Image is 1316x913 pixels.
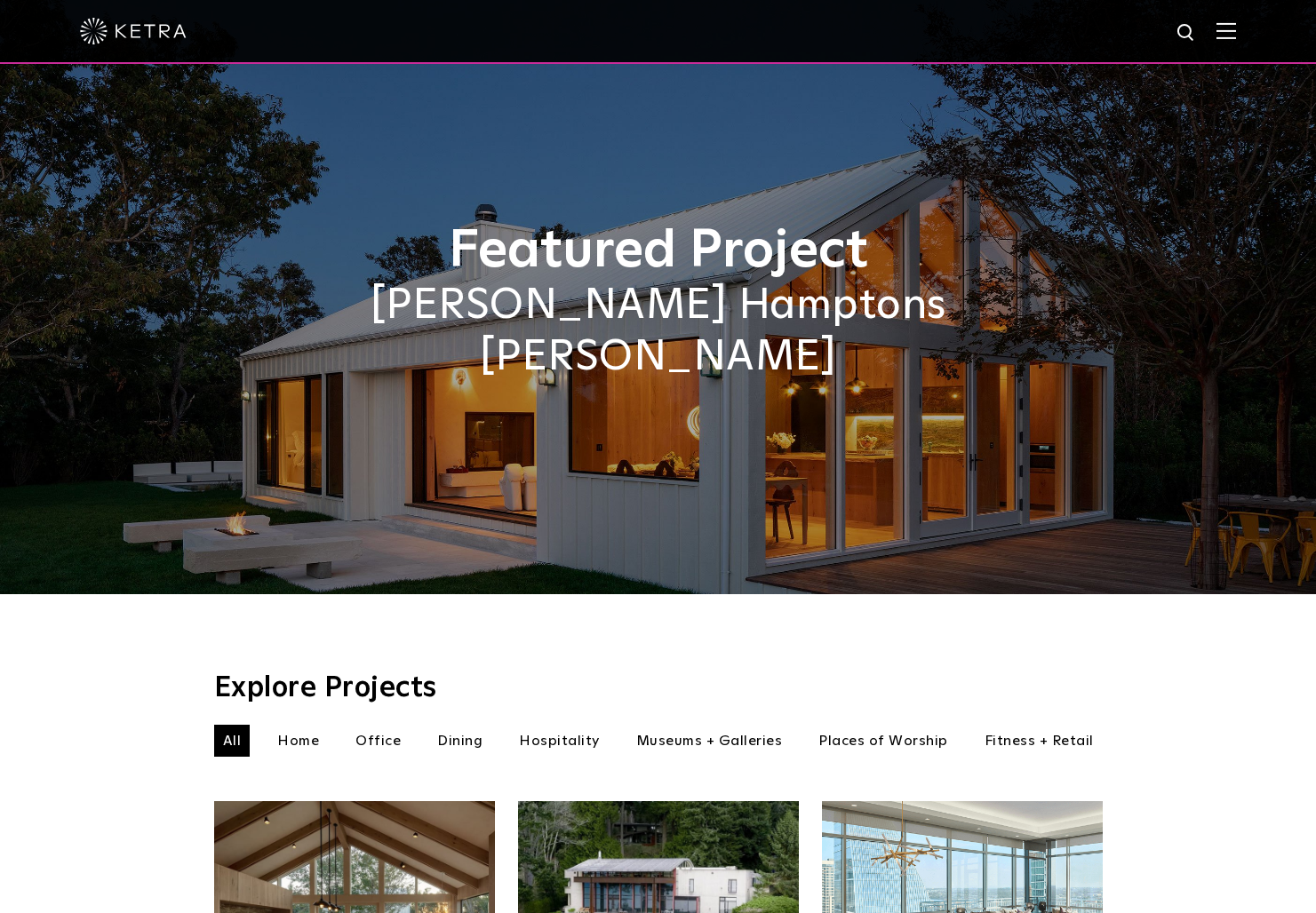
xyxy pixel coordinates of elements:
li: Home [268,725,328,757]
li: Dining [428,725,491,757]
img: search icon [1176,22,1198,44]
h3: Explore Projects [214,674,1103,703]
img: ketra-logo-2019-white [80,18,187,44]
h1: Featured Project [214,222,1103,281]
li: Office [347,725,410,757]
li: Museums + Galleries [627,725,792,757]
img: Hamburger%20Nav.svg [1216,22,1236,39]
li: Fitness + Retail [976,725,1103,757]
h2: [PERSON_NAME] Hamptons [PERSON_NAME] [214,281,1103,383]
li: All [214,725,251,757]
li: Hospitality [510,725,609,757]
li: Places of Worship [810,725,957,757]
